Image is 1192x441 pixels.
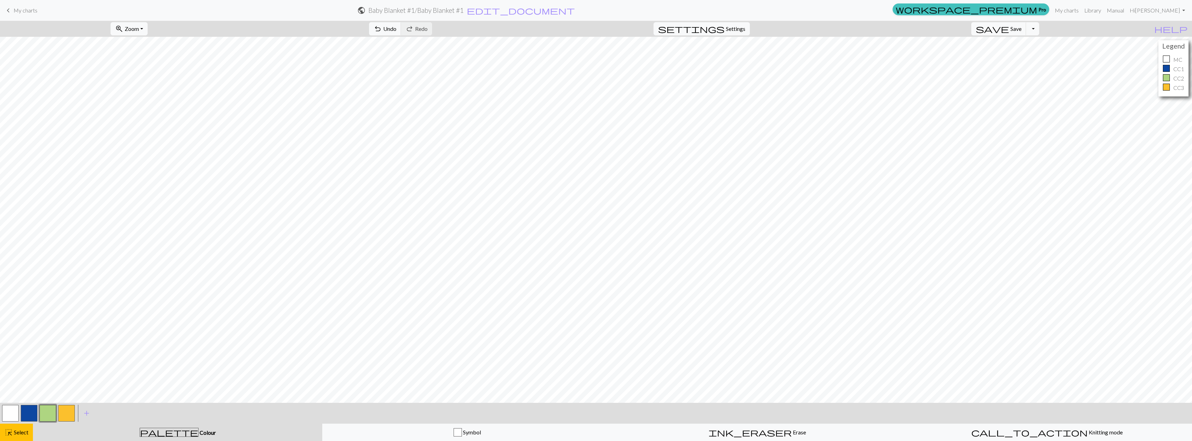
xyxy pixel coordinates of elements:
h2: Baby Blanket #1 / Baby Blanket #1 [368,6,464,14]
span: keyboard_arrow_left [4,6,12,15]
span: undo [374,24,382,34]
button: Knitting mode [902,424,1192,441]
a: Pro [893,3,1049,15]
button: Colour [33,424,322,441]
p: CC1 [1173,65,1184,73]
a: Library [1081,3,1104,17]
span: Settings [726,25,745,33]
span: Save [1010,25,1022,32]
span: palette [140,427,198,437]
span: add [82,408,91,418]
button: Save [971,22,1026,35]
i: Settings [658,25,725,33]
span: ink_eraser [709,427,792,437]
a: My charts [1052,3,1081,17]
span: Erase [792,429,806,435]
span: My charts [14,7,37,14]
span: Zoom [125,25,139,32]
span: edit_document [467,6,575,15]
span: Undo [383,25,396,32]
span: Symbol [462,429,481,435]
span: help [1154,24,1187,34]
span: call_to_action [971,427,1088,437]
span: workspace_premium [896,5,1037,14]
span: Colour [199,429,216,436]
button: Erase [612,424,902,441]
button: Undo [369,22,401,35]
p: MC [1173,56,1182,64]
span: settings [658,24,725,34]
span: highlight_alt [5,427,13,437]
a: My charts [4,5,37,16]
span: public [357,6,366,15]
span: Knitting mode [1088,429,1123,435]
button: Symbol [322,424,612,441]
button: SettingsSettings [654,22,750,35]
p: CC2 [1173,74,1184,83]
button: Zoom [111,22,148,35]
a: Hi[PERSON_NAME] [1127,3,1188,17]
span: Select [13,429,28,435]
p: CC3 [1173,84,1184,92]
h4: Legend [1160,42,1187,50]
a: Manual [1104,3,1127,17]
span: save [976,24,1009,34]
span: zoom_in [115,24,123,34]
